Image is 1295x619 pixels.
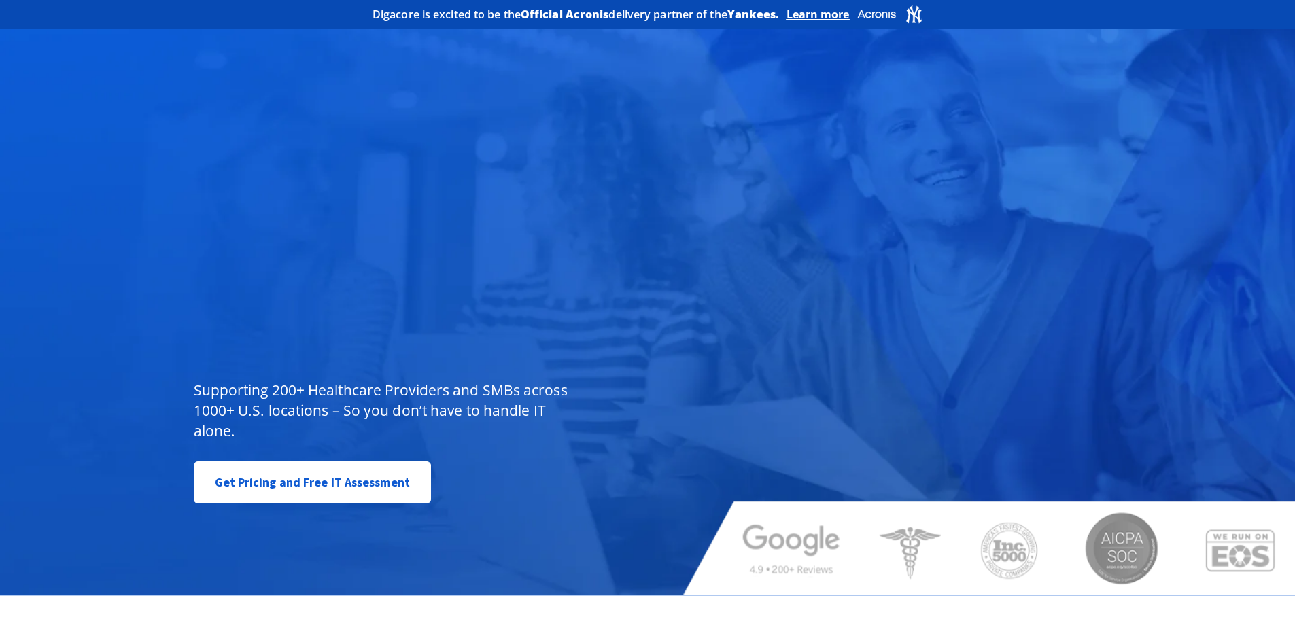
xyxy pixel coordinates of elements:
[373,9,780,20] h2: Digacore is excited to be the delivery partner of the
[787,7,850,21] a: Learn more
[215,469,410,496] span: Get Pricing and Free IT Assessment
[521,7,609,22] b: Official Acronis
[194,380,574,441] p: Supporting 200+ Healthcare Providers and SMBs across 1000+ U.S. locations – So you don’t have to ...
[857,4,923,24] img: Acronis
[194,461,431,503] a: Get Pricing and Free IT Assessment
[727,7,780,22] b: Yankees.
